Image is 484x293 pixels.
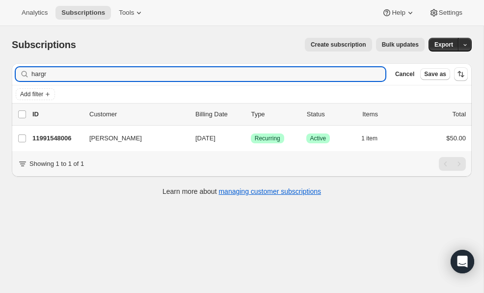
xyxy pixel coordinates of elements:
span: Cancel [395,70,414,78]
button: Export [429,38,459,52]
span: Save as [424,70,446,78]
div: Open Intercom Messenger [451,250,474,273]
button: Help [376,6,421,20]
div: Type [251,109,298,119]
span: Add filter [20,90,43,98]
span: Analytics [22,9,48,17]
p: Status [307,109,354,119]
button: 1 item [361,132,388,145]
p: Customer [89,109,188,119]
span: [PERSON_NAME] [89,133,142,143]
p: 11991548006 [32,133,81,143]
button: Add filter [16,88,55,100]
div: Items [362,109,410,119]
p: ID [32,109,81,119]
span: Create subscription [311,41,366,49]
button: [PERSON_NAME] [83,131,182,146]
p: Billing Date [195,109,243,119]
span: Recurring [255,134,280,142]
button: Sort the results [454,67,468,81]
span: $50.00 [446,134,466,142]
button: Cancel [391,68,418,80]
button: Settings [423,6,468,20]
span: Subscriptions [61,9,105,17]
span: Tools [119,9,134,17]
span: Bulk updates [382,41,419,49]
button: Tools [113,6,150,20]
button: Create subscription [305,38,372,52]
p: Total [453,109,466,119]
div: IDCustomerBilling DateTypeStatusItemsTotal [32,109,466,119]
div: 11991548006[PERSON_NAME][DATE]SuccessRecurringSuccessActive1 item$50.00 [32,132,466,145]
nav: Pagination [439,157,466,171]
button: Save as [420,68,450,80]
button: Bulk updates [376,38,425,52]
button: Subscriptions [55,6,111,20]
a: managing customer subscriptions [218,187,321,195]
button: Analytics [16,6,54,20]
span: [DATE] [195,134,215,142]
span: Settings [439,9,462,17]
input: Filter subscribers [31,67,385,81]
p: Showing 1 to 1 of 1 [29,159,84,169]
span: Active [310,134,326,142]
p: Learn more about [162,186,321,196]
span: Help [392,9,405,17]
span: 1 item [361,134,377,142]
span: Subscriptions [12,39,76,50]
span: Export [434,41,453,49]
